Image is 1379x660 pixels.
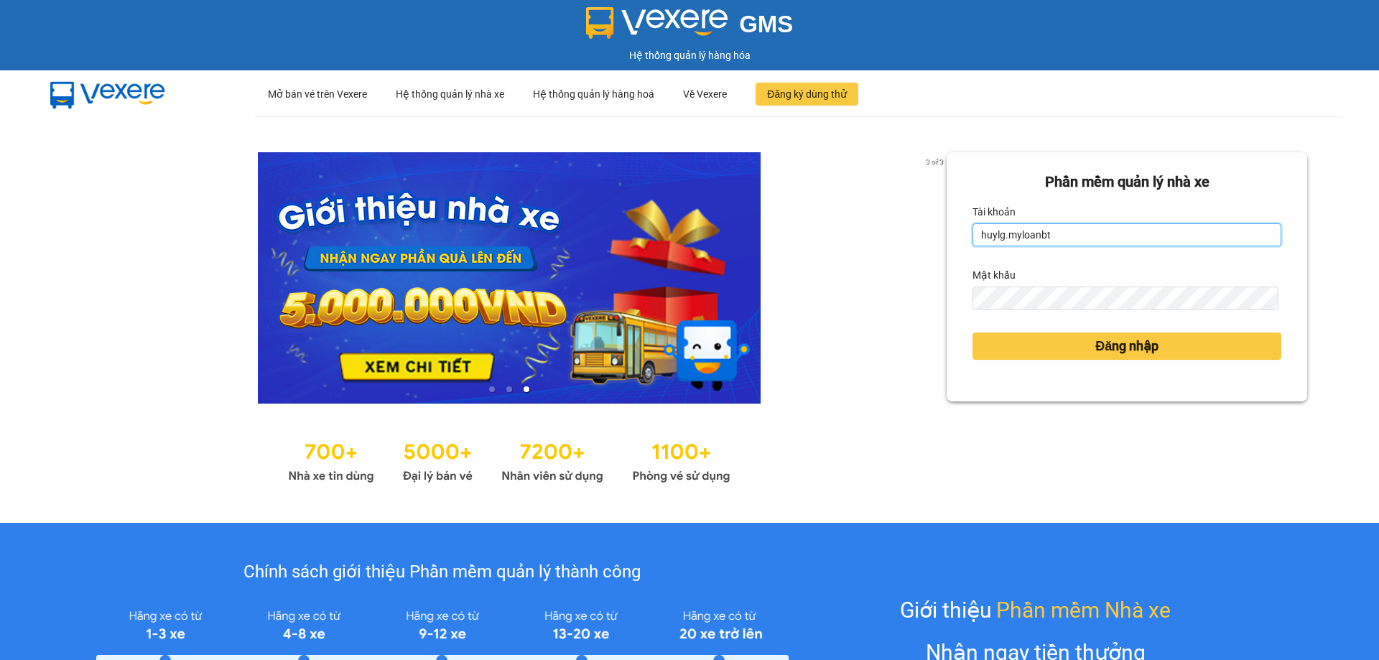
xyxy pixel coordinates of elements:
[533,71,654,117] div: Hệ thống quản lý hàng hoá
[927,152,947,404] button: next slide / item
[972,264,1016,287] label: Mật khẩu
[72,152,92,404] button: previous slide / item
[739,11,793,37] span: GMS
[586,22,794,33] a: GMS
[972,200,1016,223] label: Tài khoản
[972,333,1281,360] button: Đăng nhập
[36,70,180,118] img: mbUUG5Q.png
[972,171,1281,193] div: Phần mềm quản lý nhà xe
[767,86,847,102] span: Đăng ký dùng thử
[756,83,858,106] button: Đăng ký dùng thử
[900,593,1171,627] div: Giới thiệu
[972,287,1278,310] input: Mật khẩu
[96,559,788,586] div: Chính sách giới thiệu Phần mềm quản lý thành công
[683,71,727,117] div: Về Vexere
[996,593,1171,627] span: Phần mềm Nhà xe
[921,152,947,171] p: 3 of 3
[506,386,512,392] li: slide item 2
[268,71,367,117] div: Mở bán vé trên Vexere
[524,386,529,392] li: slide item 3
[586,7,728,39] img: logo 2
[972,223,1281,246] input: Tài khoản
[489,386,495,392] li: slide item 1
[396,71,504,117] div: Hệ thống quản lý nhà xe
[1095,336,1159,356] span: Đăng nhập
[288,432,730,487] img: Statistics.png
[4,47,1375,63] div: Hệ thống quản lý hàng hóa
